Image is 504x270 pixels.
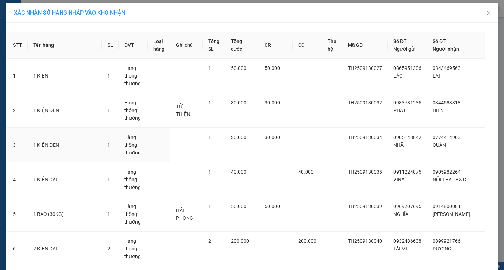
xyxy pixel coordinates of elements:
span: XÁC NHẬN SỐ HÀNG NHẬP VÀO KHO NHẬN [14,9,125,16]
span: 1 [208,134,211,140]
span: [PERSON_NAME] [433,211,470,217]
td: 2 KIỆN DÀI [28,232,102,266]
span: 0932486638 [393,238,421,244]
span: 0344583318 [433,100,461,105]
button: Close [479,3,498,23]
th: Ghi chú [170,32,203,59]
div: 0 [82,48,138,57]
span: 0905982264 [433,169,461,175]
td: 1 KIỆN [28,59,102,93]
span: 30.000 [265,134,280,140]
td: 1 KIỆN ĐEN [28,93,102,128]
span: 50.000 [231,204,246,209]
span: 1 [208,204,211,209]
td: 1 BAO (30KG) [28,197,102,232]
span: PHÁT [393,108,406,113]
span: DƯƠNG [433,246,451,251]
span: VINA [393,177,405,182]
th: ĐVT [119,32,147,59]
span: 40.000 [231,169,246,175]
span: HIỀN [433,108,444,113]
span: 1 [208,169,211,175]
td: 4 [7,162,28,197]
span: 2 [208,238,211,244]
th: Loại hàng [148,32,170,59]
span: QUÂN [433,142,446,148]
span: NỘI THẤT H& C [433,177,466,182]
th: Thu hộ [322,32,342,59]
span: 0914800081 [433,204,461,209]
span: 1 [208,100,211,105]
div: BEO [6,22,77,30]
div: 0788639388 [6,30,77,40]
th: CC [293,32,322,59]
td: Hàng thông thường [119,197,147,232]
td: Hàng thông thường [119,162,147,197]
span: Số ĐT [393,38,407,44]
span: Nhận: [82,6,99,13]
th: CR [259,32,293,59]
span: 0969707695 [393,204,421,209]
td: 3 [7,128,28,162]
th: Mã GD [342,32,388,59]
span: 0774414903 [433,134,461,140]
span: 200.000 [298,238,316,244]
span: 0865951306 [393,65,421,71]
div: BÌNH [82,30,138,38]
span: LAI [433,73,440,79]
td: 1 [7,59,28,93]
span: 200.000 [231,238,249,244]
span: 2 [107,246,110,251]
span: NHÃ [393,142,404,148]
span: 1 [107,177,110,182]
span: 50.000 [265,204,280,209]
span: 0911224875 [393,169,421,175]
span: 0983781235 [393,100,421,105]
div: [PERSON_NAME] (BXMĐ) [82,6,138,30]
th: SL [102,32,119,59]
span: 1 [107,73,110,79]
span: 50.000 [265,65,280,71]
span: 30.000 [231,134,246,140]
th: STT [7,32,28,59]
td: 6 [7,232,28,266]
span: close [486,10,491,16]
td: Hàng thông thường [119,232,147,266]
th: Tổng cước [225,32,259,59]
th: Tổng SL [203,32,225,59]
span: 0905148842 [393,134,421,140]
span: TÀI MI [393,246,407,251]
td: Hàng thông thường [119,59,147,93]
span: HẢI PHÒNG [176,207,193,221]
span: NGHĨA [393,211,408,217]
td: Hàng thông thường [119,93,147,128]
span: Người gửi [393,46,416,52]
td: 1 KIỆN DÀI [28,162,102,197]
span: 1 [107,142,110,148]
td: Hàng thông thường [119,128,147,162]
span: Số ĐT [433,38,446,44]
th: Tên hàng [28,32,102,59]
span: 50.000 [231,65,246,71]
span: TH2509130034 [348,134,382,140]
span: TH2509130035 [348,169,382,175]
span: TH2509130027 [348,65,382,71]
span: 1 [107,108,110,113]
span: TH2509130039 [348,204,382,209]
div: [GEOGRAPHIC_DATA] [6,6,77,22]
span: 40.000 [298,169,314,175]
td: 5 [7,197,28,232]
span: TH2509130040 [348,238,382,244]
span: 0899921766 [433,238,461,244]
span: TỪ THIỆN [176,104,190,117]
td: 1 KIỆN ĐEN [28,128,102,162]
span: 1 [208,65,211,71]
span: Người nhận [433,46,459,52]
div: 0902569509 [82,38,138,48]
span: Gửi: [6,6,17,13]
span: 1 [107,211,110,217]
span: LÀO [393,73,403,79]
span: 30.000 [231,100,246,105]
span: 0343469563 [433,65,461,71]
td: 2 [7,93,28,128]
